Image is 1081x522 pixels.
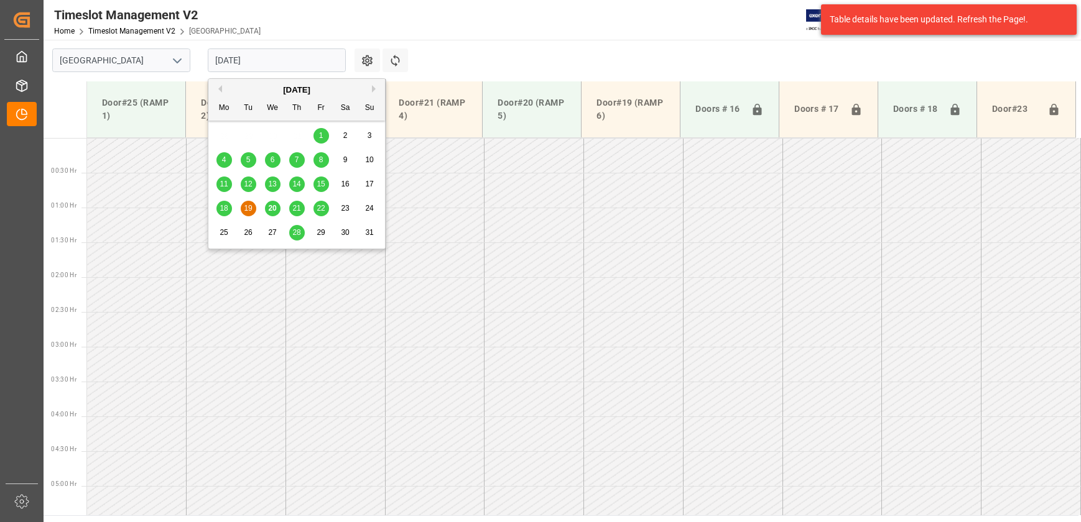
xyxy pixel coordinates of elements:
div: Mo [216,101,232,116]
a: Timeslot Management V2 [88,27,175,35]
div: Choose Monday, August 18th, 2025 [216,201,232,216]
div: Choose Wednesday, August 27th, 2025 [265,225,281,240]
span: 15 [317,180,325,188]
div: Choose Monday, August 4th, 2025 [216,152,232,168]
div: Choose Tuesday, August 12th, 2025 [241,176,256,192]
div: Choose Tuesday, August 26th, 2025 [241,225,256,240]
div: Door#20 (RAMP 5) [493,91,571,127]
div: [DATE] [208,84,385,96]
div: Choose Tuesday, August 19th, 2025 [241,201,256,216]
span: 23 [341,204,349,213]
span: 25 [220,228,228,237]
span: 04:00 Hr [51,411,77,418]
div: Door#25 (RAMP 1) [97,91,175,127]
span: 24 [365,204,373,213]
div: Choose Wednesday, August 13th, 2025 [265,176,281,192]
div: Choose Saturday, August 30th, 2025 [338,225,353,240]
span: 19 [244,204,252,213]
div: Doors # 18 [888,98,944,121]
span: 16 [341,180,349,188]
span: 00:30 Hr [51,167,77,174]
div: Choose Tuesday, August 5th, 2025 [241,152,256,168]
div: Choose Saturday, August 23rd, 2025 [338,201,353,216]
div: Su [362,101,378,116]
div: Door#24 (RAMP 2) [196,91,274,127]
span: 5 [246,155,251,164]
span: 02:00 Hr [51,272,77,278]
div: Choose Thursday, August 14th, 2025 [289,176,305,192]
span: 7 [295,155,299,164]
span: 17 [365,180,373,188]
span: 3 [368,131,372,140]
span: 14 [292,180,300,188]
div: Choose Thursday, August 7th, 2025 [289,152,305,168]
div: Choose Friday, August 29th, 2025 [313,225,329,240]
span: 1 [319,131,323,140]
span: 21 [292,204,300,213]
div: Tu [241,101,256,116]
span: 27 [268,228,276,237]
span: 18 [220,204,228,213]
input: Type to search/select [52,48,190,72]
div: Choose Saturday, August 2nd, 2025 [338,128,353,144]
div: Choose Wednesday, August 6th, 2025 [265,152,281,168]
button: open menu [167,51,186,70]
button: Next Month [372,85,379,93]
span: 29 [317,228,325,237]
div: Choose Sunday, August 3rd, 2025 [362,128,378,144]
span: 2 [343,131,348,140]
div: Fr [313,101,329,116]
div: Choose Friday, August 1st, 2025 [313,128,329,144]
span: 10 [365,155,373,164]
span: 01:00 Hr [51,202,77,209]
div: Choose Thursday, August 21st, 2025 [289,201,305,216]
div: Sa [338,101,353,116]
span: 22 [317,204,325,213]
div: Choose Friday, August 22nd, 2025 [313,201,329,216]
span: 01:30 Hr [51,237,77,244]
span: 28 [292,228,300,237]
span: 03:00 Hr [51,341,77,348]
a: Home [54,27,75,35]
input: DD.MM.YYYY [208,48,346,72]
div: Doors # 16 [690,98,746,121]
div: Choose Friday, August 8th, 2025 [313,152,329,168]
span: 30 [341,228,349,237]
div: Choose Monday, August 25th, 2025 [216,225,232,240]
div: Timeslot Management V2 [54,6,261,24]
div: Choose Friday, August 15th, 2025 [313,176,329,192]
div: Door#23 [987,98,1042,121]
div: Door#21 (RAMP 4) [394,91,472,127]
button: Previous Month [215,85,222,93]
div: Choose Wednesday, August 20th, 2025 [265,201,281,216]
span: 26 [244,228,252,237]
span: 02:30 Hr [51,306,77,313]
div: Choose Sunday, August 31st, 2025 [362,225,378,240]
div: Doors # 17 [789,98,845,121]
span: 4 [222,155,226,164]
div: Choose Sunday, August 10th, 2025 [362,152,378,168]
span: 8 [319,155,323,164]
div: Choose Sunday, August 17th, 2025 [362,176,378,192]
span: 11 [220,180,228,188]
div: Door#19 (RAMP 6) [592,91,670,127]
span: 12 [244,180,252,188]
div: Choose Monday, August 11th, 2025 [216,176,232,192]
div: Th [289,101,305,116]
div: We [265,101,281,116]
div: month 2025-08 [212,124,382,245]
span: 03:30 Hr [51,376,77,383]
span: 9 [343,155,348,164]
div: Choose Saturday, August 9th, 2025 [338,152,353,168]
span: 05:00 Hr [51,480,77,487]
img: Exertis%20JAM%20-%20Email%20Logo.jpg_1722504956.jpg [806,9,849,31]
span: 31 [365,228,373,237]
div: Choose Sunday, August 24th, 2025 [362,201,378,216]
span: 20 [268,204,276,213]
div: Choose Thursday, August 28th, 2025 [289,225,305,240]
span: 6 [271,155,275,164]
div: Table details have been updated. Refresh the Page!. [830,13,1059,26]
span: 13 [268,180,276,188]
span: 04:30 Hr [51,446,77,452]
div: Choose Saturday, August 16th, 2025 [338,176,353,192]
